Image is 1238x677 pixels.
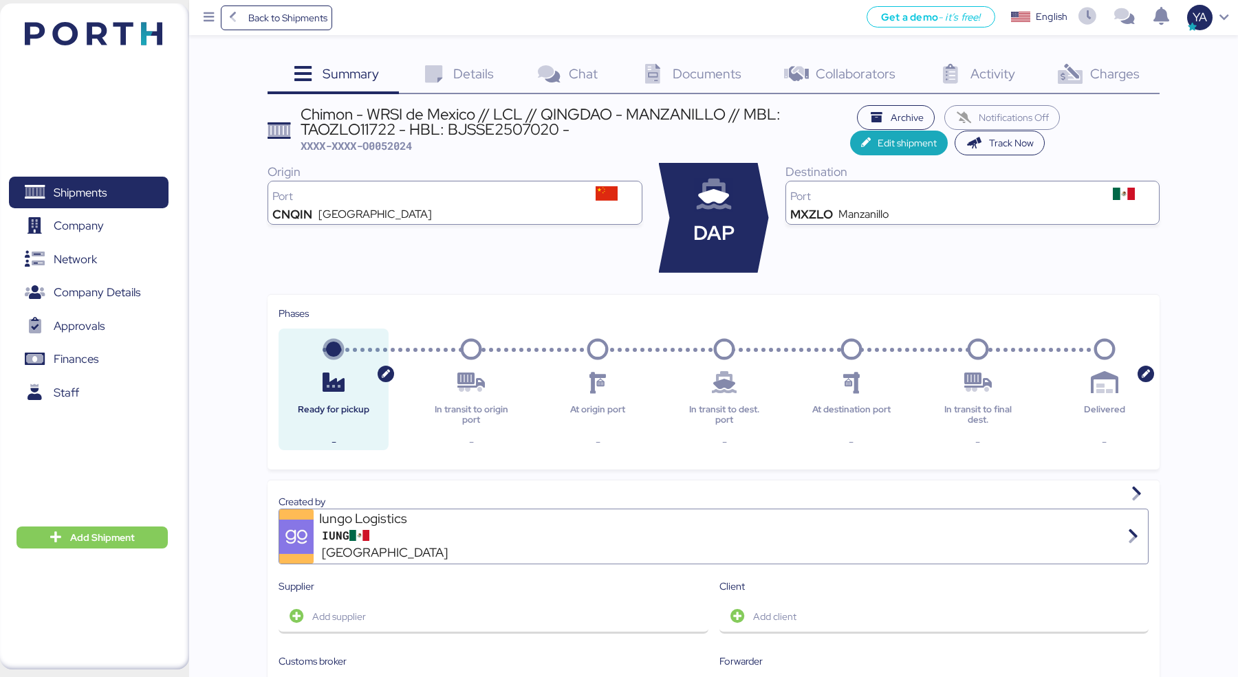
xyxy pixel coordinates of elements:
[891,109,924,126] span: Archive
[54,383,79,403] span: Staff
[9,310,169,342] a: Approvals
[934,434,1022,450] div: -
[279,306,1148,321] div: Phases
[1061,434,1149,450] div: -
[290,434,378,450] div: -
[301,107,850,137] div: Chimon - WRSI de Mexico // LCL // QINGDAO - MANZANILLO // MBL: TAOZLO11722 - HBL: BJSSE2507020 -
[934,405,1022,425] div: In transit to final dest.
[279,494,1148,509] div: Created by
[427,434,515,450] div: -
[312,608,366,625] span: Add supplier
[955,131,1045,155] button: Track Now
[989,135,1034,151] span: Track Now
[54,183,107,203] span: Shipments
[279,599,708,634] button: Add supplier
[838,209,889,220] div: Manzanillo
[673,65,741,82] span: Documents
[680,405,768,425] div: In transit to dest. port
[807,405,895,425] div: At destination port
[1193,8,1207,26] span: YA
[1061,405,1149,425] div: Delivered
[427,405,515,425] div: In transit to origin port
[554,405,642,425] div: At origin port
[318,209,432,220] div: [GEOGRAPHIC_DATA]
[322,543,448,562] span: [GEOGRAPHIC_DATA]
[248,10,327,26] span: Back to Shipments
[9,277,169,309] a: Company Details
[693,219,735,248] span: DAP
[807,434,895,450] div: -
[680,434,768,450] div: -
[453,65,494,82] span: Details
[790,209,833,220] div: MXZLO
[272,209,312,220] div: CNQIN
[17,526,168,548] button: Add Shipment
[197,6,221,30] button: Menu
[850,131,948,155] button: Edit shipment
[979,109,1049,126] span: Notifications Off
[54,216,104,236] span: Company
[1036,10,1067,24] div: English
[268,163,642,181] div: Origin
[944,105,1060,130] button: Notifications Off
[1090,65,1140,82] span: Charges
[54,249,97,269] span: Network
[301,139,412,153] span: XXXX-XXXX-O0052024
[54,349,98,369] span: Finances
[54,282,140,302] span: Company Details
[785,163,1160,181] div: Destination
[54,316,105,336] span: Approvals
[9,177,169,208] a: Shipments
[9,344,169,375] a: Finances
[569,65,598,82] span: Chat
[9,377,169,408] a: Staff
[878,135,937,151] span: Edit shipment
[272,191,576,202] div: Port
[290,405,378,425] div: Ready for pickup
[970,65,1015,82] span: Activity
[816,65,895,82] span: Collaborators
[319,509,484,528] div: Iungo Logistics
[719,599,1149,634] button: Add client
[790,191,1094,202] div: Port
[554,434,642,450] div: -
[323,65,379,82] span: Summary
[857,105,935,130] button: Archive
[221,5,333,30] a: Back to Shipments
[9,243,169,275] a: Network
[753,608,796,625] span: Add client
[9,210,169,242] a: Company
[70,529,135,546] span: Add Shipment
